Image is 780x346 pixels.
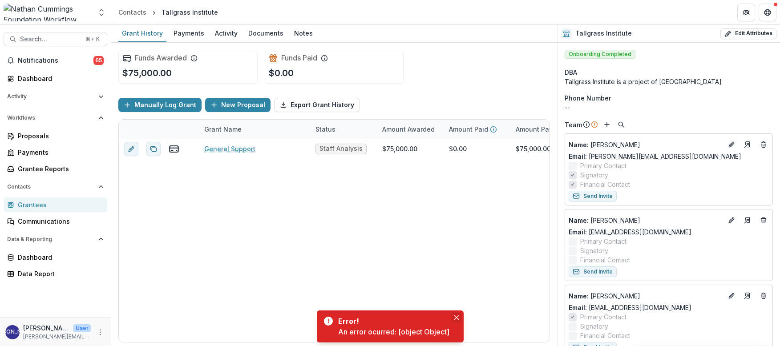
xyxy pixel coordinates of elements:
div: Payments [170,27,208,40]
div: Grant History [118,27,166,40]
button: Add [602,119,612,130]
span: Notifications [18,57,93,64]
a: Payments [4,145,107,160]
a: Grantees [4,197,107,212]
div: $0.00 [449,144,467,153]
span: 65 [93,56,104,65]
button: Close [451,312,462,323]
p: User [73,324,91,332]
span: Email: [569,153,587,160]
div: Amount Paid [444,120,510,139]
span: Name : [569,217,589,224]
a: Go to contact [740,213,755,227]
button: Deletes [758,139,769,150]
button: New Proposal [205,98,271,112]
button: edit [124,142,138,156]
a: General Support [204,144,255,153]
p: [PERSON_NAME][EMAIL_ADDRESS][PERSON_NAME][DOMAIN_NAME] [23,333,91,341]
button: Open entity switcher [95,4,108,21]
span: Phone Number [565,93,611,103]
div: Amount Awarded [377,120,444,139]
span: Activity [7,93,95,100]
a: Email: [PERSON_NAME][EMAIL_ADDRESS][DOMAIN_NAME] [569,152,741,161]
span: Workflows [7,115,95,121]
button: Notifications65 [4,53,107,68]
p: Amount Payable [516,125,566,134]
button: Search... [4,32,107,46]
div: -- [565,103,773,112]
a: Grant History [118,25,166,42]
a: Dashboard [4,71,107,86]
div: An error ocurred: [object Object] [338,326,449,337]
div: Contacts [118,8,146,17]
button: Edit [726,215,737,225]
div: $75,000.00 [516,144,551,153]
button: Open Contacts [4,180,107,194]
button: Partners [737,4,755,21]
div: Grant Name [199,120,310,139]
a: Name: [PERSON_NAME] [569,216,723,225]
a: Go to contact [740,137,755,152]
p: [PERSON_NAME] San [PERSON_NAME] [23,323,69,333]
a: Data Report [4,266,107,281]
span: Primary Contact [580,312,626,322]
div: Error! [338,316,446,326]
span: Staff Analysis [319,145,363,153]
a: Notes [291,25,316,42]
a: Proposals [4,129,107,143]
span: Financial Contact [580,331,630,340]
div: ⌘ + K [84,34,101,44]
a: Go to contact [740,289,755,303]
h2: Funds Paid [281,54,317,62]
div: Tallgrass Institute is a project of [GEOGRAPHIC_DATA] [565,77,773,86]
span: Financial Contact [580,180,630,189]
button: Send Invite [569,191,617,201]
p: Team [565,120,582,129]
div: Documents [245,27,287,40]
p: Amount Paid [449,125,488,134]
span: Email: [569,304,587,311]
a: Activity [211,25,241,42]
a: Email: [EMAIL_ADDRESS][DOMAIN_NAME] [569,303,691,312]
span: DBA [565,68,577,77]
img: Nathan Cummings Foundation Workflow Sandbox logo [4,4,92,21]
div: Communications [18,217,100,226]
button: Deletes [758,290,769,301]
button: Get Help [759,4,776,21]
button: Deletes [758,215,769,225]
p: $75,000.00 [122,66,172,80]
a: Contacts [115,6,150,19]
span: Name : [569,141,589,149]
div: Grant Name [199,125,247,134]
div: Tallgrass Institute [162,8,218,17]
div: Activity [211,27,241,40]
div: Proposals [18,131,100,141]
div: Dashboard [18,74,100,83]
span: Data & Reporting [7,236,95,242]
span: Financial Contact [580,255,630,265]
span: Name : [569,292,589,300]
a: Communications [4,214,107,229]
button: Open Activity [4,89,107,104]
div: Data Report [18,269,100,278]
p: [PERSON_NAME] [569,140,723,149]
h2: Tallgrass Institute [575,30,632,37]
a: Documents [245,25,287,42]
span: Email: [569,228,587,236]
button: Export Grant History [274,98,360,112]
button: Manually Log Grant [118,98,202,112]
div: Amount Payable [510,120,577,139]
button: Search [616,119,626,130]
button: Send Invite [569,266,617,277]
a: Name: [PERSON_NAME] [569,140,723,149]
div: $75,000.00 [382,144,417,153]
a: Payments [170,25,208,42]
div: Notes [291,27,316,40]
span: Primary Contact [580,237,626,246]
span: Primary Contact [580,161,626,170]
span: Signatory [580,246,608,255]
p: $0.00 [269,66,294,80]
